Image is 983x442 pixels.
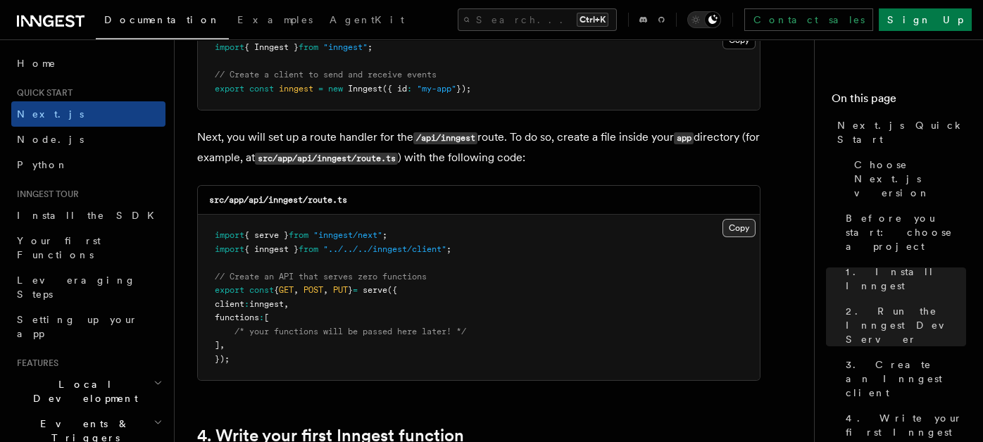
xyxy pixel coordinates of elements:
span: : [259,312,264,322]
button: Local Development [11,372,165,411]
span: /* your functions will be passed here later! */ [234,327,466,336]
span: new [328,84,343,94]
kbd: Ctrl+K [577,13,608,27]
a: Setting up your app [11,307,165,346]
span: "inngest" [323,42,368,52]
span: Your first Functions [17,235,101,260]
a: Home [11,51,165,76]
span: ; [446,244,451,254]
a: Your first Functions [11,228,165,267]
span: AgentKit [330,14,404,25]
span: inngest [279,84,313,94]
span: const [249,84,274,94]
button: Search...Ctrl+K [458,8,617,31]
button: Copy [722,31,756,49]
a: Next.js Quick Start [832,113,966,152]
span: ; [382,230,387,240]
span: = [318,84,323,94]
span: Next.js [17,108,84,120]
span: }); [456,84,471,94]
a: Leveraging Steps [11,267,165,307]
span: inngest [249,299,284,309]
span: // Create an API that serves zero functions [215,272,427,282]
span: Install the SDK [17,210,163,221]
span: from [289,230,308,240]
a: Python [11,152,165,177]
span: Setting up your app [17,314,138,339]
span: const [249,285,274,295]
span: Home [17,56,56,70]
span: , [284,299,289,309]
span: Documentation [104,14,220,25]
span: , [220,340,225,350]
span: export [215,84,244,94]
span: import [215,230,244,240]
span: Features [11,358,58,369]
span: PUT [333,285,348,295]
button: Copy [722,219,756,237]
span: 1. Install Inngest [846,265,966,293]
a: 3. Create an Inngest client [840,352,966,405]
span: "my-app" [417,84,456,94]
a: Choose Next.js version [849,152,966,206]
span: export [215,285,244,295]
span: Python [17,159,68,170]
span: , [294,285,299,295]
span: ; [368,42,372,52]
span: ({ [387,285,397,295]
span: GET [279,285,294,295]
button: Toggle dark mode [687,11,721,28]
span: 2. Run the Inngest Dev Server [846,304,966,346]
span: ] [215,340,220,350]
span: Inngest tour [11,189,79,200]
a: Documentation [96,4,229,39]
span: "../../../inngest/client" [323,244,446,254]
span: { Inngest } [244,42,299,52]
span: = [353,285,358,295]
span: Local Development [11,377,154,405]
span: 3. Create an Inngest client [846,358,966,400]
span: Before you start: choose a project [846,211,966,253]
a: Install the SDK [11,203,165,228]
span: ({ id [382,84,407,94]
span: functions [215,312,259,322]
p: Next, you will set up a route handler for the route. To do so, create a file inside your director... [197,127,760,168]
span: from [299,42,318,52]
span: , [323,285,328,295]
span: from [299,244,318,254]
span: Quick start [11,87,73,99]
a: 2. Run the Inngest Dev Server [840,298,966,352]
span: : [407,84,412,94]
span: serve [363,285,387,295]
h4: On this page [832,90,966,113]
span: // Create a client to send and receive events [215,70,437,80]
span: Inngest [348,84,382,94]
code: app [674,132,694,144]
span: } [348,285,353,295]
span: { serve } [244,230,289,240]
a: AgentKit [321,4,413,38]
span: import [215,244,244,254]
a: Node.js [11,127,165,152]
span: POST [303,285,323,295]
span: Examples [237,14,313,25]
a: Before you start: choose a project [840,206,966,259]
span: [ [264,312,269,322]
span: client [215,299,244,309]
span: : [244,299,249,309]
code: /api/inngest [413,132,477,144]
span: Node.js [17,134,84,145]
a: Next.js [11,101,165,127]
span: }); [215,354,230,364]
span: { inngest } [244,244,299,254]
span: Choose Next.js version [854,158,966,200]
a: Examples [229,4,321,38]
code: src/app/api/inngest/route.ts [255,153,398,165]
code: src/app/api/inngest/route.ts [209,195,347,205]
span: Leveraging Steps [17,274,136,300]
a: Sign Up [879,8,972,31]
span: "inngest/next" [313,230,382,240]
a: Contact sales [744,8,873,31]
span: { [274,285,279,295]
span: import [215,42,244,52]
